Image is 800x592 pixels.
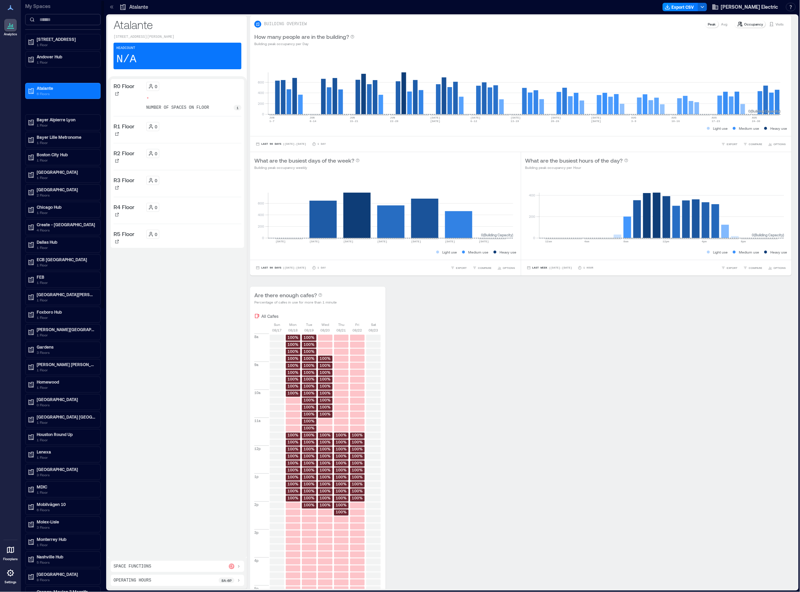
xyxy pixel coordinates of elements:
text: AUG [752,116,757,119]
text: 100% [352,433,363,437]
p: 1 Hour [583,266,594,270]
p: 08/17 [272,327,282,333]
p: number of spaces on floor [146,105,209,110]
text: 100% [304,363,315,368]
text: 100% [336,489,347,493]
span: OPTIONS [503,266,515,270]
p: 1 Floor [37,490,95,495]
p: 1p [254,474,259,479]
p: How many people are in the building? [254,33,349,41]
p: 1 Floor [37,420,95,425]
text: 100% [304,433,315,437]
p: 1 Floor [37,245,95,250]
p: Wed [321,322,329,327]
p: R2 Floor [114,149,134,157]
tspan: 200 [258,224,264,228]
text: 100% [304,461,315,465]
text: 100% [304,426,315,430]
text: 100% [288,496,299,500]
p: 08/19 [305,327,314,333]
p: Lenexa [37,449,95,455]
text: 100% [320,496,331,500]
p: Atalante [129,3,148,10]
p: 0 [155,231,158,237]
text: 13-19 [511,120,519,123]
p: 5p [254,586,259,591]
text: JUN [269,116,275,119]
text: JUN [390,116,395,119]
text: 100% [336,454,347,458]
p: 1 Floor [37,455,95,460]
p: [GEOGRAPHIC_DATA] [37,169,95,175]
text: [DATE] [411,240,421,243]
tspan: 0 [533,236,535,240]
p: 1 Floor [37,59,95,65]
p: 10a [254,390,261,395]
tspan: 600 [258,201,264,205]
text: 100% [288,335,299,340]
p: 3 Floors [37,350,95,355]
p: All Cafes [261,313,278,319]
text: 100% [320,503,331,507]
button: COMPARE [742,264,764,271]
p: Heavy use [500,249,517,255]
text: [DATE] [591,120,601,123]
text: 100% [352,454,363,458]
p: Building peak occupancy per Day [254,41,355,47]
p: Building peak occupancy weekly [254,165,360,170]
text: 100% [304,454,315,458]
p: 1 Floor [37,280,95,285]
p: 4p [254,558,259,563]
p: 08/21 [337,327,346,333]
button: COMPARE [742,141,764,148]
p: Create - [GEOGRAPHIC_DATA] [37,222,95,227]
text: 100% [304,503,315,507]
p: FEB [37,274,95,280]
text: 8-14 [310,120,316,123]
text: 3-9 [631,120,637,123]
p: 6 Floors [37,507,95,513]
span: OPTIONS [774,266,786,270]
p: 8a - 6p [221,578,232,583]
text: 100% [304,440,315,444]
text: 100% [336,510,347,514]
text: 100% [288,349,299,354]
a: Floorplans [1,542,20,563]
span: COMPARE [749,266,763,270]
text: 1-7 [269,120,275,123]
text: 100% [336,482,347,486]
text: 100% [304,489,315,493]
text: 100% [320,447,331,451]
p: R3 Floor [114,176,134,184]
p: Medium use [739,249,759,255]
text: 8am [624,240,629,243]
text: 100% [336,433,347,437]
text: 100% [320,440,331,444]
p: Mobilvägen 10 [37,501,95,507]
text: 100% [320,363,331,368]
text: 100% [320,405,331,409]
tspan: 0 [262,236,264,240]
p: 3p [254,530,259,535]
p: 0 [155,205,158,210]
span: EXPORT [456,266,467,270]
text: 10-16 [672,120,680,123]
button: Last 90 Days |[DATE]-[DATE] [254,141,308,148]
p: [PERSON_NAME] [PERSON_NAME] [37,362,95,367]
text: 12pm [663,240,669,243]
p: [GEOGRAPHIC_DATA] [37,187,95,192]
p: Analytics [4,32,17,36]
p: MDIC [37,484,95,490]
text: [DATE] [511,116,521,119]
p: 0 [155,151,158,156]
text: 100% [304,384,315,388]
text: 100% [304,405,315,409]
p: Boston City Hub [37,152,95,157]
text: 100% [352,489,363,493]
text: 100% [288,482,299,486]
text: [DATE] [479,240,489,243]
p: Operating Hours [114,578,151,583]
text: 100% [336,496,347,500]
text: 100% [320,482,331,486]
p: R5 Floor [114,230,134,238]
